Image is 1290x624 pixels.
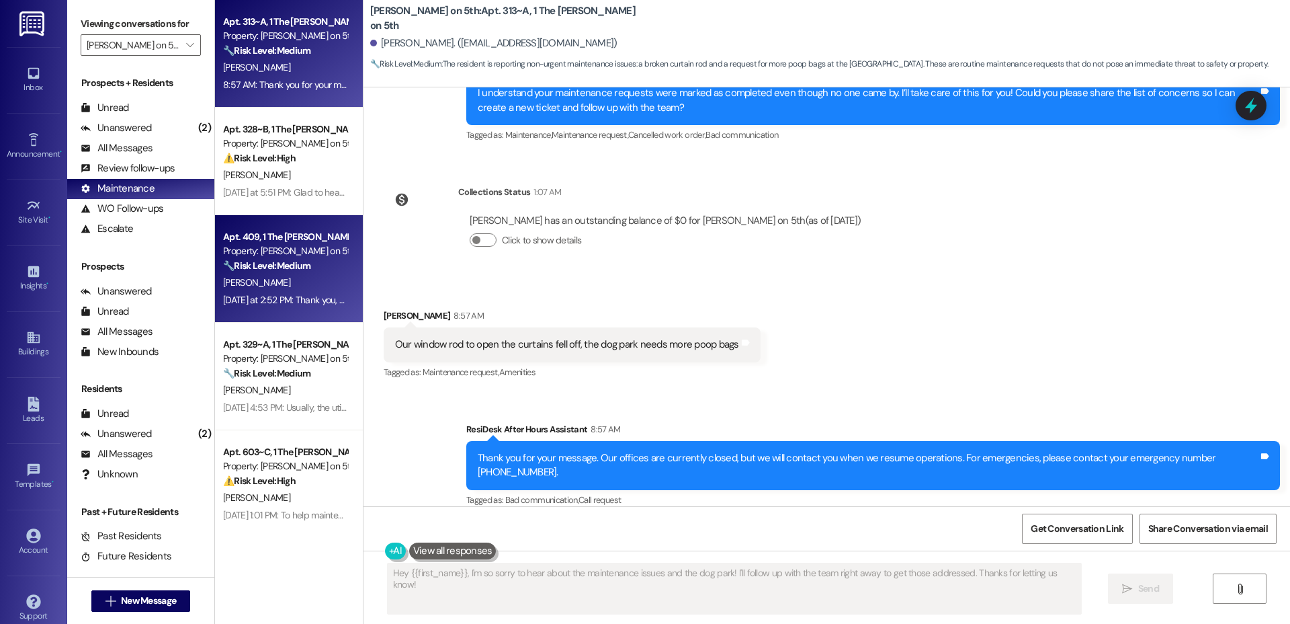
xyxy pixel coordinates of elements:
[7,393,60,429] a: Leads
[223,384,290,396] span: [PERSON_NAME]
[370,36,617,50] div: [PERSON_NAME]. ([EMAIL_ADDRESS][DOMAIN_NAME])
[223,169,290,181] span: [PERSON_NAME]
[81,407,129,421] div: Unread
[388,563,1081,614] textarea: Hey {{first_name}}, I'm so sorry to hear about the maintenance issues and the dog park! I'll foll...
[91,590,191,612] button: New Message
[384,309,761,327] div: [PERSON_NAME]
[552,129,628,141] span: Maintenance request ,
[7,524,60,561] a: Account
[223,367,310,379] strong: 🔧 Risk Level: Medium
[223,15,347,29] div: Apt. 313~A, 1 The [PERSON_NAME] on 5th
[466,422,1280,441] div: ResiDesk After Hours Assistant
[466,490,1280,510] div: Tagged as:
[81,467,138,481] div: Unknown
[223,352,347,366] div: Property: [PERSON_NAME] on 5th
[223,260,310,272] strong: 🔧 Risk Level: Medium
[223,338,347,352] div: Apt. 329~A, 1 The [PERSON_NAME] on 5th
[81,427,152,441] div: Unanswered
[223,79,1010,91] div: 8:57 AM: Thank you for your message. Our offices are currently closed, but we will contact you wh...
[7,194,60,231] a: Site Visit •
[505,494,578,506] span: Bad communication ,
[67,505,214,519] div: Past + Future Residents
[223,44,310,56] strong: 🔧 Risk Level: Medium
[223,492,290,504] span: [PERSON_NAME]
[1148,522,1268,536] span: Share Conversation via email
[7,326,60,362] a: Buildings
[223,122,347,136] div: Apt. 328~B, 1 The [PERSON_NAME] on 5th
[587,422,620,436] div: 8:57 AM
[81,101,129,115] div: Unread
[478,451,1258,480] div: Thank you for your message. Our offices are currently closed, but we will contact you when we res...
[395,338,739,352] div: Our window rod to open the curtains fell off, the dog park needs more poop bags
[121,594,176,608] span: New Message
[478,86,1258,115] div: I understand your maintenance requests were marked as completed even though no one came by. I’ll ...
[505,129,552,141] span: Maintenance ,
[1235,584,1245,594] i: 
[223,401,1090,414] div: [DATE] 4:53 PM: Usually, the utility charge is bundled with your rental fee, but I’ll double-chec...
[81,161,175,175] div: Review follow-ups
[81,447,153,461] div: All Messages
[384,362,761,382] div: Tagged as:
[223,29,347,43] div: Property: [PERSON_NAME] on 5th
[48,213,50,223] span: •
[81,529,162,543] div: Past Residents
[81,284,152,299] div: Unanswered
[1122,584,1132,594] i: 
[81,13,201,34] label: Viewing conversations for
[7,62,60,98] a: Inbox
[502,233,581,247] label: Click to show details
[223,244,347,258] div: Property: [PERSON_NAME] on 5th
[499,366,535,378] span: Amenities
[60,147,62,157] span: •
[7,260,60,297] a: Insights •
[1022,514,1132,544] button: Get Conversation Link
[1031,522,1123,536] span: Get Conversation Link
[81,325,153,339] div: All Messages
[67,76,214,90] div: Prospects + Residents
[223,294,828,306] div: [DATE] at 2:52 PM: Thank you, An. The request has been submitted. Our maintenance team will be in...
[195,118,214,139] div: (2)
[1108,574,1173,604] button: Send
[223,186,570,198] div: [DATE] at 5:51 PM: Glad to hear that. If you have concerns or other questions, let me know.
[105,596,116,607] i: 
[81,222,133,236] div: Escalate
[1138,582,1159,596] span: Send
[195,424,214,444] div: (2)
[7,459,60,495] a: Templates •
[81,549,171,563] div: Future Residents
[81,305,129,319] div: Unread
[705,129,778,141] span: Bad communication
[370,4,639,33] b: [PERSON_NAME] on 5th: Apt. 313~A, 1 The [PERSON_NAME] on 5th
[423,366,499,378] span: Maintenance request ,
[52,477,54,487] span: •
[223,136,347,151] div: Property: [PERSON_NAME] on 5th
[19,11,47,36] img: ResiDesk Logo
[628,129,705,141] span: Cancelled work order ,
[81,121,152,135] div: Unanswered
[223,152,296,164] strong: ⚠️ Risk Level: High
[223,276,290,288] span: [PERSON_NAME]
[81,141,153,155] div: All Messages
[458,185,530,199] div: Collections Status
[81,202,163,216] div: WO Follow-ups
[450,309,483,323] div: 8:57 AM
[466,125,1280,145] div: Tagged as:
[223,445,347,459] div: Apt. 603~C, 1 The [PERSON_NAME] on 5th
[530,185,561,199] div: 1:07 AM
[46,279,48,288] span: •
[370,58,441,69] strong: 🔧 Risk Level: Medium
[470,214,861,228] div: [PERSON_NAME] has an outstanding balance of $0 for [PERSON_NAME] on 5th (as of [DATE])
[81,345,159,359] div: New Inbounds
[67,260,214,274] div: Prospects
[67,382,214,396] div: Residents
[1139,514,1277,544] button: Share Conversation via email
[223,61,290,73] span: [PERSON_NAME]
[186,40,193,50] i: 
[81,182,155,196] div: Maintenance
[370,57,1268,71] span: : The resident is reporting non-urgent maintenance issues: a broken curtain rod and a request for...
[578,494,621,506] span: Call request
[223,459,347,473] div: Property: [PERSON_NAME] on 5th
[223,475,296,487] strong: ⚠️ Risk Level: High
[87,34,179,56] input: All communities
[223,230,347,244] div: Apt. 409, 1 The [PERSON_NAME] on 5th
